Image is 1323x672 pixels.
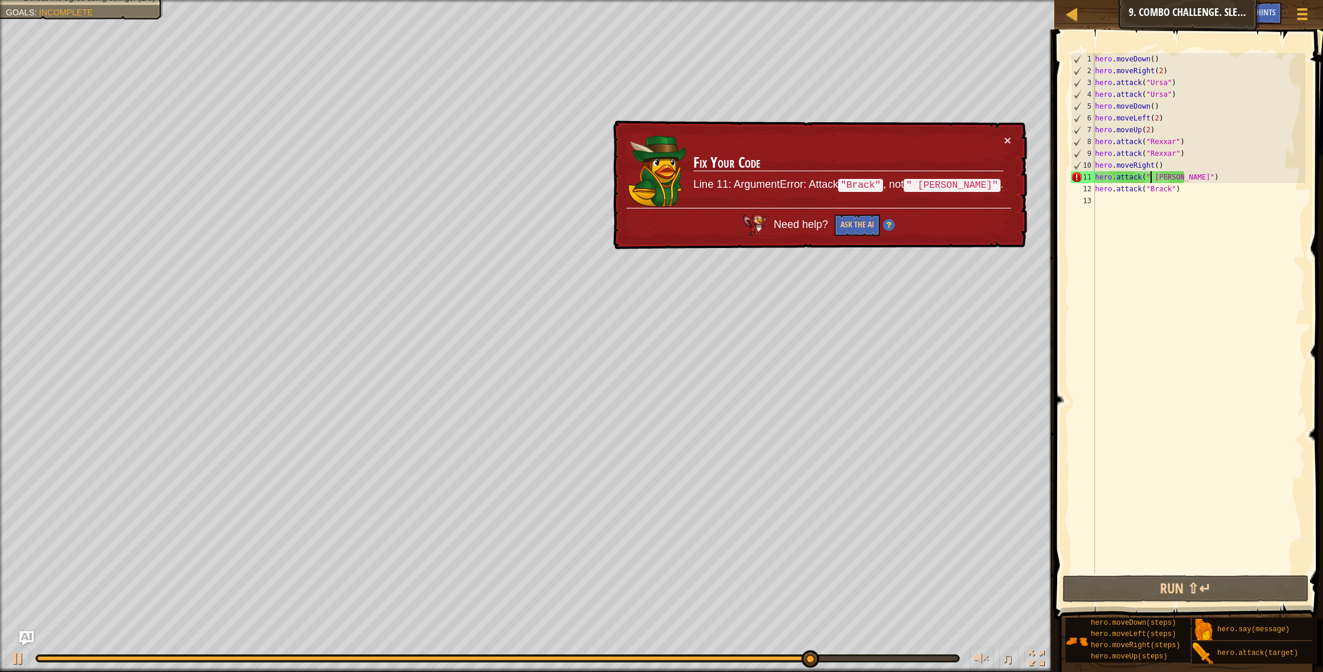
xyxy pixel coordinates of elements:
[1065,630,1088,653] img: portrait.png
[1071,112,1095,124] div: 6
[1192,619,1214,641] img: portrait.png
[1071,171,1095,183] div: 11
[1071,65,1095,77] div: 2
[1071,195,1095,207] div: 13
[6,8,34,17] span: Goals
[1091,653,1168,661] span: hero.moveUp(steps)
[1091,619,1176,627] span: hero.moveDown(steps)
[838,179,883,192] code: "Brack"
[39,8,93,17] span: Incomplete
[1071,53,1095,65] div: 1
[835,214,880,236] button: Ask the AI
[1071,159,1095,171] div: 10
[1217,649,1298,657] span: hero.attack(target)
[774,218,831,230] span: Need help?
[1002,650,1014,667] span: ♫
[999,648,1019,672] button: ♫
[970,648,993,672] button: Adjust volume
[1071,148,1095,159] div: 9
[34,8,39,17] span: :
[883,219,895,231] img: Hint
[1218,2,1250,24] button: Ask AI
[1063,575,1309,602] button: Run ⇧↵
[904,179,1000,192] code: " [PERSON_NAME]"
[1071,124,1095,136] div: 7
[1004,134,1011,146] button: ×
[1091,641,1180,650] span: hero.moveRight(steps)
[1288,2,1317,30] button: Show game menu
[743,214,767,236] img: AI
[1217,625,1289,634] span: hero.say(message)
[693,177,1003,193] p: Line 11: ArgumentError: Attack , not .
[627,135,686,207] img: duck_naria.png
[1025,648,1048,672] button: Toggle fullscreen
[1071,100,1095,112] div: 5
[1071,136,1095,148] div: 8
[1091,630,1176,638] span: hero.moveLeft(steps)
[1071,183,1095,195] div: 12
[693,155,1003,171] h3: Fix Your Code
[1256,6,1276,18] span: Hints
[1071,89,1095,100] div: 4
[19,631,34,645] button: Ask AI
[1071,77,1095,89] div: 3
[1192,642,1214,665] img: portrait.png
[1224,6,1244,18] span: Ask AI
[6,648,30,672] button: ⌘ + P: Play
